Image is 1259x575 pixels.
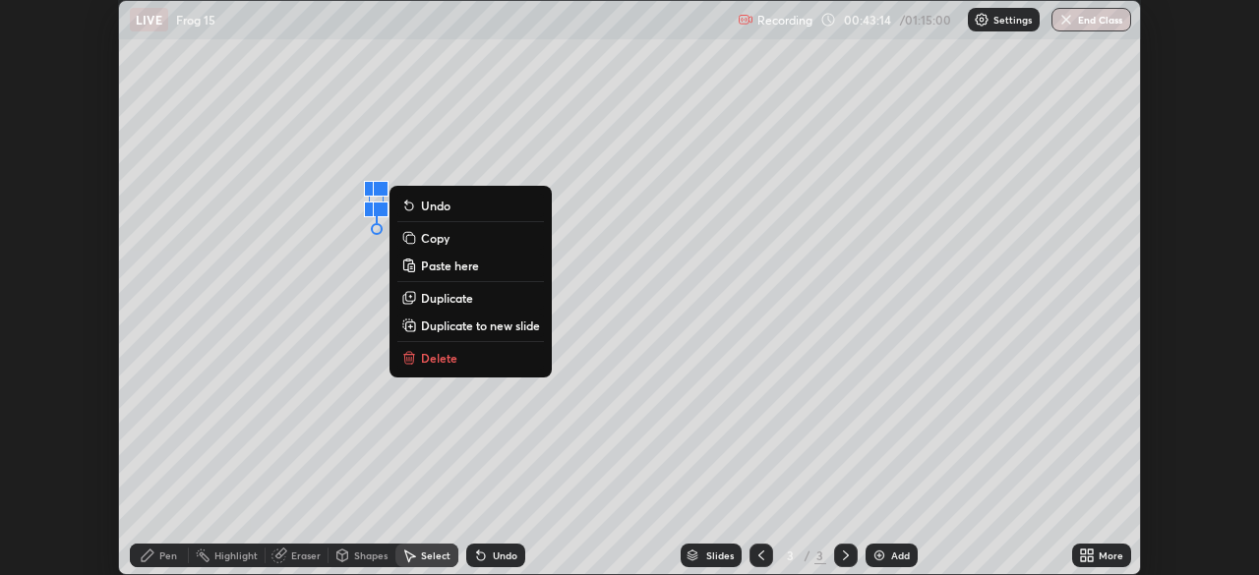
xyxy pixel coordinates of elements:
[397,194,544,217] button: Undo
[871,547,887,563] img: add-slide-button
[421,230,450,246] p: Copy
[738,12,753,28] img: recording.375f2c34.svg
[993,15,1032,25] p: Settings
[421,258,479,273] p: Paste here
[291,550,321,560] div: Eraser
[136,12,162,28] p: LIVE
[397,286,544,310] button: Duplicate
[214,550,258,560] div: Highlight
[493,550,517,560] div: Undo
[421,290,473,306] p: Duplicate
[397,226,544,250] button: Copy
[397,314,544,337] button: Duplicate to new slide
[421,550,450,560] div: Select
[421,317,540,333] p: Duplicate to new slide
[974,12,989,28] img: class-settings-icons
[421,198,450,213] p: Undo
[781,549,801,561] div: 3
[814,546,826,564] div: 3
[354,550,388,560] div: Shapes
[397,346,544,370] button: Delete
[1051,8,1131,31] button: End Class
[706,550,734,560] div: Slides
[421,350,457,366] p: Delete
[397,254,544,277] button: Paste here
[1099,550,1123,560] div: More
[1058,12,1074,28] img: end-class-cross
[805,549,810,561] div: /
[757,13,812,28] p: Recording
[159,550,177,560] div: Pen
[176,12,215,28] p: Frog 15
[891,550,910,560] div: Add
